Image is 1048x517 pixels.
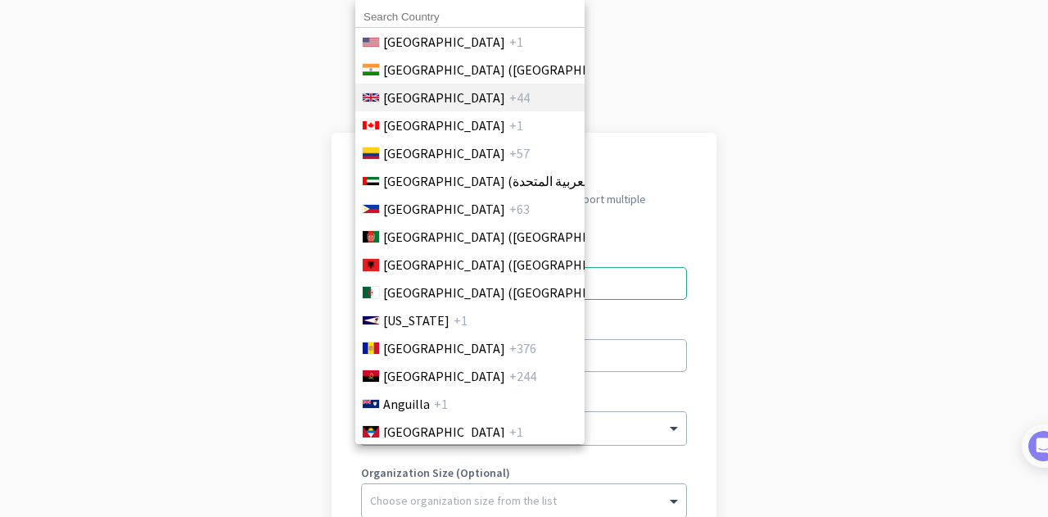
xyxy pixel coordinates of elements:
[383,143,505,163] span: [GEOGRAPHIC_DATA]
[509,199,530,219] span: +63
[383,199,505,219] span: [GEOGRAPHIC_DATA]
[509,143,530,163] span: +57
[509,116,523,135] span: +1
[383,60,639,79] span: [GEOGRAPHIC_DATA] ([GEOGRAPHIC_DATA])
[509,338,536,358] span: +376
[383,311,449,330] span: [US_STATE]
[383,255,639,274] span: [GEOGRAPHIC_DATA] ([GEOGRAPHIC_DATA])
[383,283,639,302] span: [GEOGRAPHIC_DATA] (‫[GEOGRAPHIC_DATA]‬‎)
[383,338,505,358] span: [GEOGRAPHIC_DATA]
[383,116,505,135] span: [GEOGRAPHIC_DATA]
[383,32,505,52] span: [GEOGRAPHIC_DATA]
[383,394,430,414] span: Anguilla
[509,422,523,442] span: +1
[355,7,585,28] input: Search Country
[383,88,505,107] span: [GEOGRAPHIC_DATA]
[383,227,639,247] span: [GEOGRAPHIC_DATA] (‫[GEOGRAPHIC_DATA]‬‎)
[509,88,530,107] span: +44
[383,171,642,191] span: [GEOGRAPHIC_DATA] (‫الإمارات العربية المتحدة‬‎)
[383,366,505,386] span: [GEOGRAPHIC_DATA]
[383,422,505,442] span: [GEOGRAPHIC_DATA]
[509,32,523,52] span: +1
[434,394,448,414] span: +1
[509,366,536,386] span: +244
[454,311,468,330] span: +1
